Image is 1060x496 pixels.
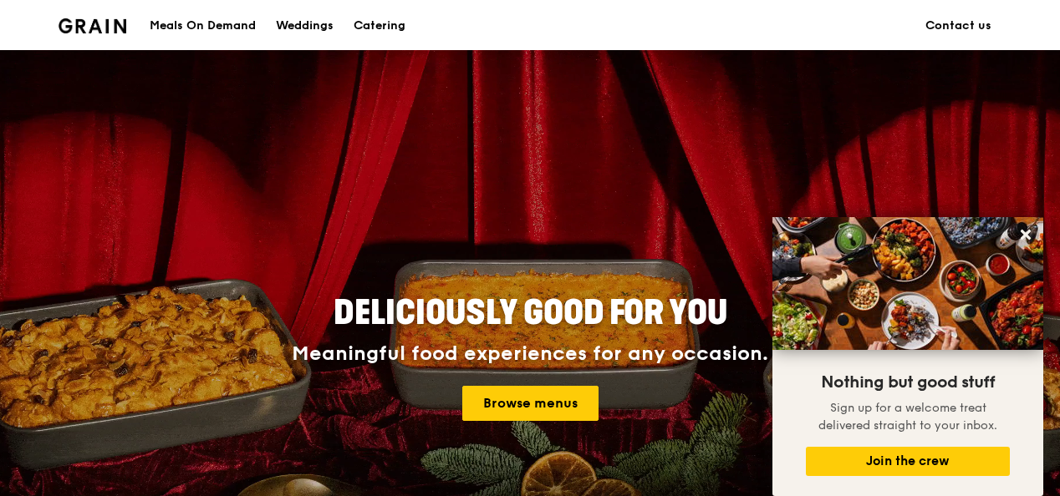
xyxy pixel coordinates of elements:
a: Catering [344,1,415,51]
a: Weddings [266,1,344,51]
span: Sign up for a welcome treat delivered straight to your inbox. [818,401,997,433]
img: DSC07876-Edit02-Large.jpeg [772,217,1043,350]
div: Weddings [276,1,334,51]
button: Join the crew [806,447,1010,476]
button: Close [1012,221,1039,248]
div: Meaningful food experiences for any occasion. [229,342,831,366]
div: Catering [354,1,405,51]
a: Contact us [915,1,1001,51]
span: Nothing but good stuff [821,372,995,392]
a: Browse menus [462,386,599,421]
span: Deliciously good for you [334,293,727,333]
img: Grain [59,18,126,33]
div: Meals On Demand [150,1,256,51]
